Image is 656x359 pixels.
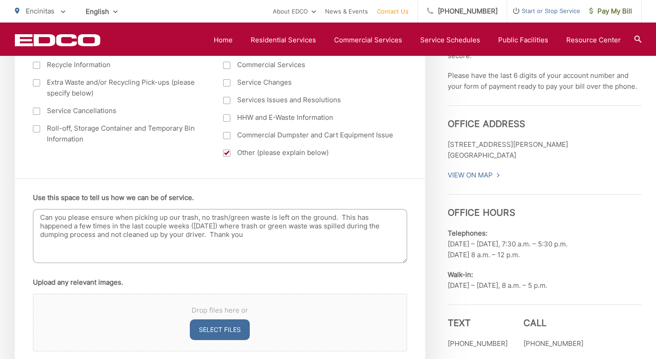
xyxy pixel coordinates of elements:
[448,269,642,291] p: [DATE] – [DATE], 8 a.m. – 5 p.m.
[448,194,642,218] h3: Office Hours
[325,6,368,17] a: News & Events
[377,6,408,17] a: Contact Us
[33,105,206,116] label: Service Cancellations
[223,95,396,105] label: Services Issues and Resolutions
[448,139,642,161] p: [STREET_ADDRESS][PERSON_NAME] [GEOGRAPHIC_DATA]
[448,228,642,260] p: [DATE] – [DATE], 7:30 a.m. – 5:30 p.m. [DATE] 8 a.m. – 12 p.m.
[498,35,548,45] a: Public Facilities
[334,35,402,45] a: Commercial Services
[420,35,480,45] a: Service Schedules
[33,59,206,70] label: Recycle Information
[251,35,316,45] a: Residential Services
[448,70,642,92] p: Please have the last 6 digits of your account number and your form of payment ready to pay your b...
[79,4,124,19] span: English
[589,6,632,17] span: Pay My Bill
[523,338,583,349] p: [PHONE_NUMBER]
[448,170,500,181] a: View On Map
[33,194,194,202] label: Use this space to tell us how we can be of service.
[223,112,396,123] label: HHW and E-Waste Information
[223,77,396,88] label: Service Changes
[15,34,101,46] a: EDCD logo. Return to the homepage.
[566,35,621,45] a: Resource Center
[448,105,642,129] h3: Office Address
[190,319,250,340] button: select files, upload any relevant images.
[33,123,206,145] label: Roll-off, Storage Container and Temporary Bin Information
[448,270,473,279] b: Walk-in:
[223,130,396,141] label: Commercial Dumpster and Cart Equipment Issue
[523,318,583,328] h3: Call
[44,305,396,316] span: Drop files here or
[33,77,206,99] label: Extra Waste and/or Recycling Pick-ups (please specify below)
[448,338,508,349] p: [PHONE_NUMBER]
[448,318,508,328] h3: Text
[273,6,316,17] a: About EDCO
[214,35,233,45] a: Home
[448,229,487,237] b: Telephones:
[223,147,396,158] label: Other (please explain below)
[26,7,55,15] span: Encinitas
[223,59,396,70] label: Commercial Services
[33,278,123,286] label: Upload any relevant images.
